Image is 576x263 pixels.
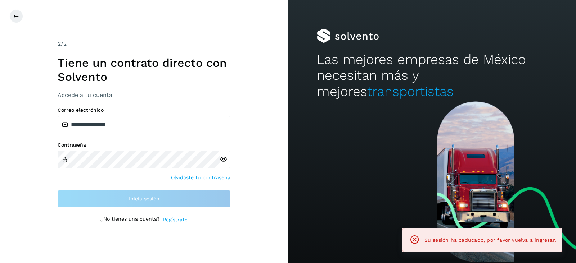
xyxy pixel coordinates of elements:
span: 2 [58,40,61,47]
a: Olvidaste tu contraseña [171,174,230,181]
label: Correo electrónico [58,107,230,113]
label: Contraseña [58,142,230,148]
span: Inicia sesión [129,196,159,201]
span: Su sesión ha caducado, por favor vuelva a ingresar. [424,237,556,243]
span: transportistas [367,84,454,99]
h1: Tiene un contrato directo con Solvento [58,56,230,84]
a: Regístrate [163,216,188,223]
div: /2 [58,40,230,48]
p: ¿No tienes una cuenta? [100,216,160,223]
button: Inicia sesión [58,190,230,207]
h3: Accede a tu cuenta [58,92,230,98]
h2: Las mejores empresas de México necesitan más y mejores [317,52,547,100]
